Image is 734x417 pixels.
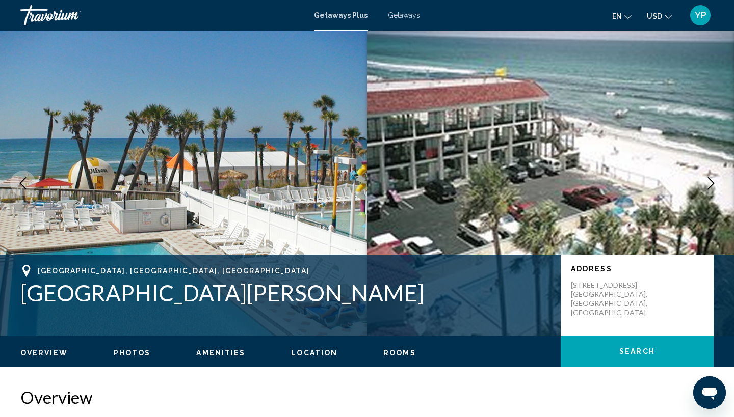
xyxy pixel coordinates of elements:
[561,336,714,367] button: Search
[383,349,416,357] span: Rooms
[647,12,662,20] span: USD
[114,349,151,357] span: Photos
[20,280,550,306] h1: [GEOGRAPHIC_DATA][PERSON_NAME]
[571,281,652,317] p: [STREET_ADDRESS] [GEOGRAPHIC_DATA], [GEOGRAPHIC_DATA], [GEOGRAPHIC_DATA]
[20,349,68,357] span: Overview
[10,171,36,196] button: Previous image
[314,11,368,19] a: Getaways Plus
[571,265,703,273] p: Address
[695,10,706,20] span: YP
[698,171,724,196] button: Next image
[291,349,337,357] span: Location
[20,5,304,25] a: Travorium
[619,348,655,356] span: Search
[647,9,672,23] button: Change currency
[20,387,714,407] h2: Overview
[291,348,337,357] button: Location
[38,267,309,275] span: [GEOGRAPHIC_DATA], [GEOGRAPHIC_DATA], [GEOGRAPHIC_DATA]
[388,11,420,19] a: Getaways
[383,348,416,357] button: Rooms
[196,349,245,357] span: Amenities
[687,5,714,26] button: User Menu
[20,348,68,357] button: Overview
[612,12,622,20] span: en
[114,348,151,357] button: Photos
[693,376,726,409] iframe: Botón para iniciar la ventana de mensajería
[612,9,632,23] button: Change language
[196,348,245,357] button: Amenities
